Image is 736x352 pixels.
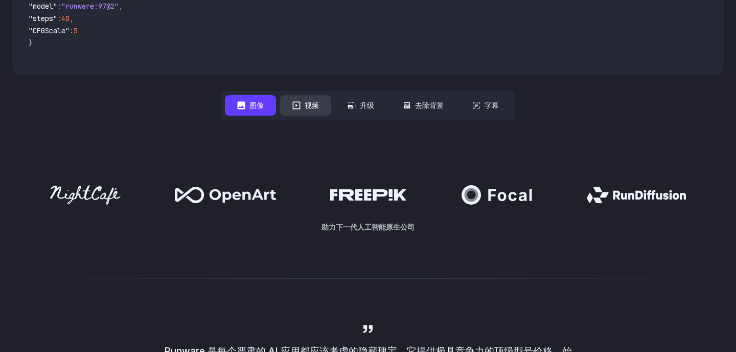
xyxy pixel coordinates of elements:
[61,14,70,23] span: 40
[305,101,319,109] font: 视频
[321,223,415,231] font: 助力下一代人工智能原生公司
[29,26,70,35] span: "CFGScale"
[29,14,57,23] span: "steps"
[70,26,74,35] span: :
[57,2,61,11] span: :
[485,101,499,109] font: 字幕
[70,14,74,23] span: ,
[61,2,119,11] span: "runware:97@2"
[415,101,444,109] font: 去除背景
[57,14,61,23] span: :
[360,101,374,109] font: 升级
[29,38,33,48] span: }
[249,101,264,109] font: 图像
[74,26,78,35] span: 5
[119,2,123,11] span: ,
[29,2,57,11] span: "model"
